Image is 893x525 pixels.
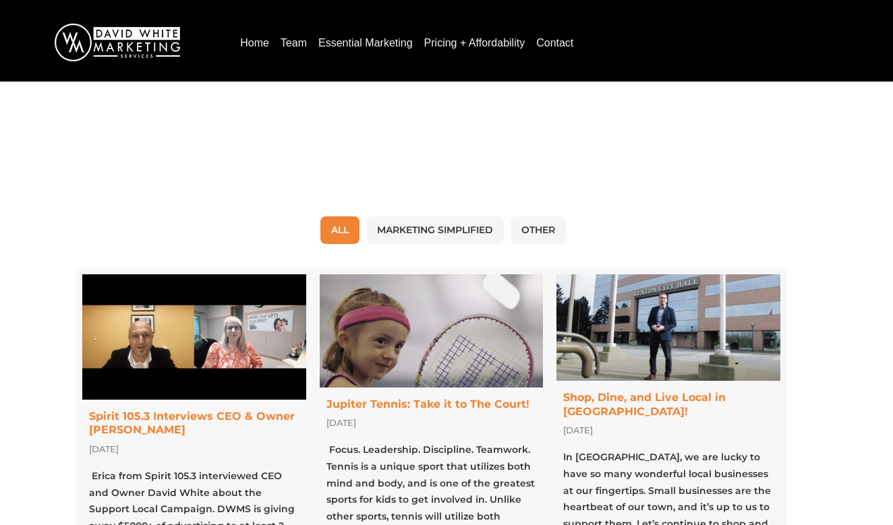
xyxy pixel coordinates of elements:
[275,32,312,54] a: Team
[366,216,504,244] li: Marketing Simplified
[531,32,579,54] a: Contact
[313,32,418,54] a: Essential Marketing
[511,216,566,244] li: Other
[419,32,531,54] a: Pricing + Affordability
[320,216,359,244] li: All
[55,24,180,61] img: DavidWhite-Marketing-Logo
[55,36,180,47] a: DavidWhite-Marketing-Logo
[235,32,275,54] a: Home
[563,425,593,435] span: [DATE]
[235,32,866,54] nav: Menu
[326,417,356,428] span: [DATE]
[89,443,119,454] span: [DATE]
